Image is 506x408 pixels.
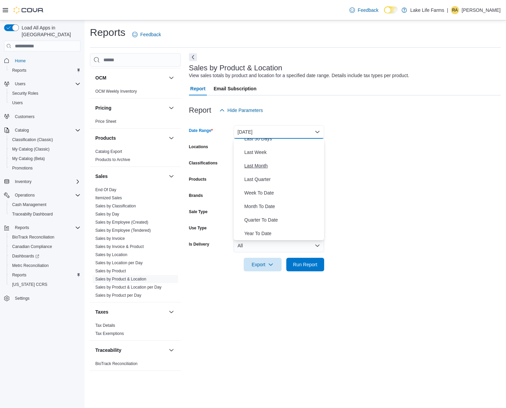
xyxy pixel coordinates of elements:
[9,155,80,163] span: My Catalog (Beta)
[189,160,218,166] label: Classifications
[9,210,80,218] span: Traceabilty Dashboard
[12,113,37,121] a: Customers
[1,177,83,186] button: Inventory
[95,347,166,354] button: Traceability
[447,6,448,14] p: |
[189,193,203,198] label: Brands
[95,276,146,282] span: Sales by Product & Location
[167,346,175,354] button: Traceability
[9,164,80,172] span: Promotions
[12,137,53,142] span: Classification (Classic)
[9,271,29,279] a: Reports
[12,91,38,96] span: Security Roles
[7,280,83,289] button: [US_STATE] CCRS
[95,173,108,180] h3: Sales
[12,100,23,106] span: Users
[244,202,321,210] span: Month To Date
[19,24,80,38] span: Load All Apps in [GEOGRAPHIC_DATA]
[95,196,122,200] a: Itemized Sales
[15,114,34,119] span: Customers
[129,28,164,41] a: Feedback
[7,66,83,75] button: Reports
[190,82,206,95] span: Report
[95,323,115,328] a: Tax Details
[95,228,151,233] span: Sales by Employee (Tendered)
[244,135,321,143] span: Last 30 Days
[95,173,166,180] button: Sales
[140,31,161,38] span: Feedback
[95,119,116,124] a: Price Sheet
[12,244,52,249] span: Canadian Compliance
[452,6,458,14] span: RA
[248,258,278,271] span: Export
[15,81,25,87] span: Users
[12,56,80,65] span: Home
[1,55,83,65] button: Home
[9,155,48,163] a: My Catalog (Beta)
[7,242,83,251] button: Canadian Compliance
[15,192,35,198] span: Operations
[15,128,29,133] span: Catalog
[95,220,148,225] a: Sales by Employee (Created)
[95,309,109,315] h3: Taxes
[189,177,207,182] label: Products
[95,331,124,336] a: Tax Exemptions
[451,6,459,14] div: Rachael Aronson
[7,232,83,242] button: BioTrack Reconciliation
[9,252,42,260] a: Dashboards
[189,209,208,214] label: Sale Type
[95,89,137,94] a: OCM Weekly Inventory
[9,89,41,97] a: Security Roles
[244,229,321,237] span: Year To Date
[95,252,127,257] a: Sales by Location
[189,242,209,247] label: Is Delivery
[293,261,317,268] span: Run Report
[9,271,80,279] span: Reports
[189,128,213,133] label: Date Range
[9,145,52,153] a: My Catalog (Classic)
[12,57,28,65] a: Home
[95,135,166,141] button: Products
[95,293,141,298] a: Sales by Product per Day
[12,80,28,88] button: Users
[189,72,409,79] div: View sales totals by product and location for a specified date range. Details include tax types p...
[95,74,166,81] button: OCM
[234,125,324,139] button: [DATE]
[95,211,119,217] span: Sales by Day
[12,253,39,259] span: Dashboards
[12,112,80,121] span: Customers
[95,204,136,208] a: Sales by Classification
[7,154,83,163] button: My Catalog (Beta)
[9,89,80,97] span: Security Roles
[95,105,111,111] h3: Pricing
[9,164,35,172] a: Promotions
[95,285,162,290] a: Sales by Product & Location per Day
[12,224,80,232] span: Reports
[9,201,80,209] span: Cash Management
[234,239,324,252] button: All
[244,148,321,156] span: Last Week
[9,233,57,241] a: BioTrack Reconciliation
[214,82,257,95] span: Email Subscription
[95,135,116,141] h3: Products
[95,293,141,298] span: Sales by Product per Day
[12,126,31,134] button: Catalog
[286,258,324,271] button: Run Report
[234,139,324,240] div: Select listbox
[167,172,175,180] button: Sales
[9,252,80,260] span: Dashboards
[7,163,83,173] button: Promotions
[9,136,80,144] span: Classification (Classic)
[7,98,83,108] button: Users
[9,280,80,289] span: Washington CCRS
[1,126,83,135] button: Catalog
[95,277,146,281] a: Sales by Product & Location
[7,251,83,261] a: Dashboards
[9,201,49,209] a: Cash Management
[12,178,34,186] button: Inventory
